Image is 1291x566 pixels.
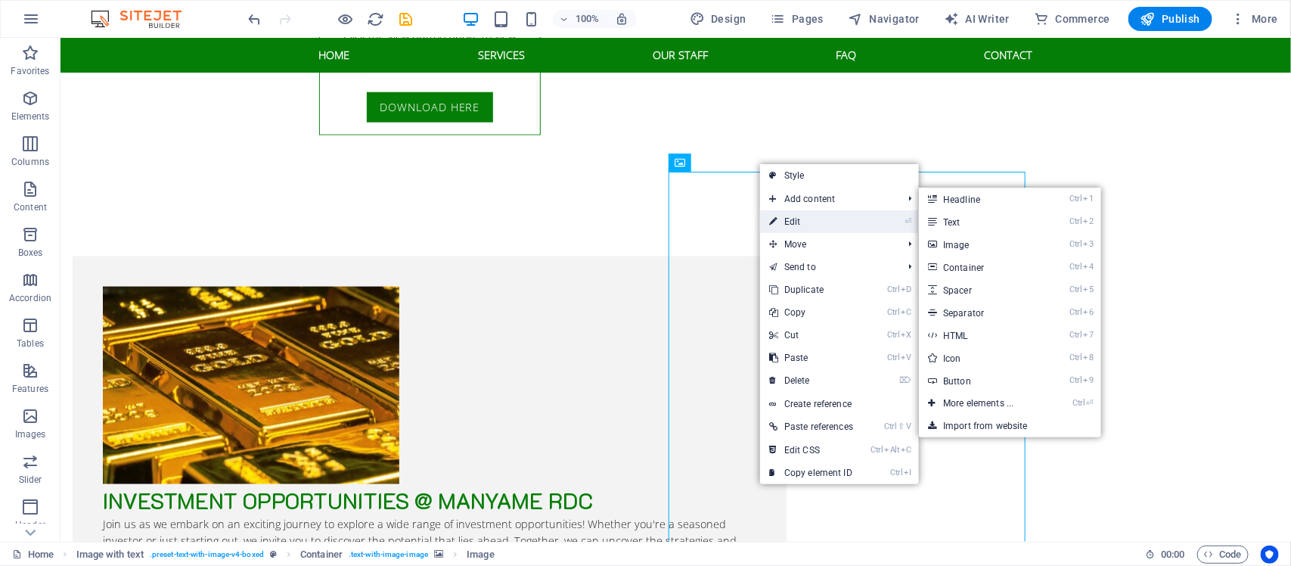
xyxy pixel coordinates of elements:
[9,292,51,304] p: Accordion
[899,375,911,385] i: ⌦
[848,11,920,26] span: Navigator
[905,216,911,226] i: ⏎
[1084,375,1094,385] i: 9
[919,324,1044,347] a: Ctrl7HTML
[1084,353,1094,362] i: 8
[12,383,48,395] p: Features
[1084,216,1094,226] i: 2
[919,347,1044,369] a: Ctrl8Icon
[1070,375,1082,385] i: Ctrl
[11,65,49,77] p: Favorites
[891,468,903,477] i: Ctrl
[760,278,862,301] a: CtrlDDuplicate
[760,393,919,415] a: Create reference
[368,11,385,28] i: Reload page
[885,421,897,431] i: Ctrl
[760,164,919,187] a: Style
[87,10,200,28] img: Editor Logo
[907,421,911,431] i: V
[760,233,896,256] span: Move
[12,546,54,564] a: Click to cancel selection. Double-click to open Pages
[467,546,494,564] span: Click to select. Double-click to edit
[15,519,45,531] p: Header
[1070,353,1082,362] i: Ctrl
[901,285,911,294] i: D
[1204,546,1242,564] span: Code
[901,353,911,362] i: V
[1070,307,1082,317] i: Ctrl
[76,546,144,564] span: Click to select. Double-click to edit
[434,550,443,558] i: This element contains a background
[11,110,50,123] p: Elements
[919,392,1044,415] a: Ctrl⏎More elements ...
[885,445,900,455] i: Alt
[1084,239,1094,249] i: 3
[1161,546,1184,564] span: 00 00
[615,12,628,26] i: On resize automatically adjust zoom level to fit chosen device.
[888,330,900,340] i: Ctrl
[1145,546,1185,564] h6: Session time
[919,415,1100,437] a: Import from website
[1034,11,1110,26] span: Commerce
[842,7,926,31] button: Navigator
[246,10,264,28] button: undo
[1084,307,1094,317] i: 6
[760,256,896,278] a: Send to
[1084,330,1094,340] i: 7
[576,10,600,28] h6: 100%
[337,10,355,28] button: Click here to leave preview mode and continue editing
[919,188,1044,210] a: Ctrl1Headline
[901,307,911,317] i: C
[398,11,415,28] i: Save (Ctrl+S)
[1084,285,1094,294] i: 5
[765,7,830,31] button: Pages
[938,7,1016,31] button: AI Writer
[888,285,900,294] i: Ctrl
[553,10,607,28] button: 100%
[19,474,42,486] p: Slider
[1084,262,1094,272] i: 4
[760,301,862,324] a: CtrlCCopy
[919,278,1044,301] a: Ctrl5Spacer
[1070,194,1082,204] i: Ctrl
[760,415,862,438] a: Ctrl⇧VPaste references
[1070,239,1082,249] i: Ctrl
[919,233,1044,256] a: Ctrl3Image
[904,468,911,477] i: I
[397,10,415,28] button: save
[771,11,824,26] span: Pages
[919,256,1044,278] a: Ctrl4Container
[1140,11,1200,26] span: Publish
[367,10,385,28] button: reload
[349,546,428,564] span: . text-with-image-image
[684,7,753,31] button: Design
[898,421,905,431] i: ⇧
[1073,398,1085,408] i: Ctrl
[247,11,264,28] i: Undo: Change text (Ctrl+Z)
[760,439,862,462] a: CtrlAltCEdit CSS
[1224,7,1284,31] button: More
[76,546,495,564] nav: breadcrumb
[270,550,277,558] i: This element is a customizable preset
[17,337,44,350] p: Tables
[1230,11,1278,26] span: More
[1070,262,1082,272] i: Ctrl
[901,330,911,340] i: X
[1070,285,1082,294] i: Ctrl
[150,546,264,564] span: . preset-text-with-image-v4-boxed
[1172,549,1174,560] span: :
[1128,7,1212,31] button: Publish
[1261,546,1279,564] button: Usercentrics
[944,11,1010,26] span: AI Writer
[15,428,46,440] p: Images
[760,462,862,484] a: CtrlICopy element ID
[919,301,1044,324] a: Ctrl6Separator
[888,353,900,362] i: Ctrl
[760,324,862,347] a: CtrlXCut
[1084,194,1094,204] i: 1
[760,210,862,233] a: ⏎Edit
[919,210,1044,233] a: Ctrl2Text
[690,11,746,26] span: Design
[1197,546,1249,564] button: Code
[300,546,343,564] span: Click to select. Double-click to edit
